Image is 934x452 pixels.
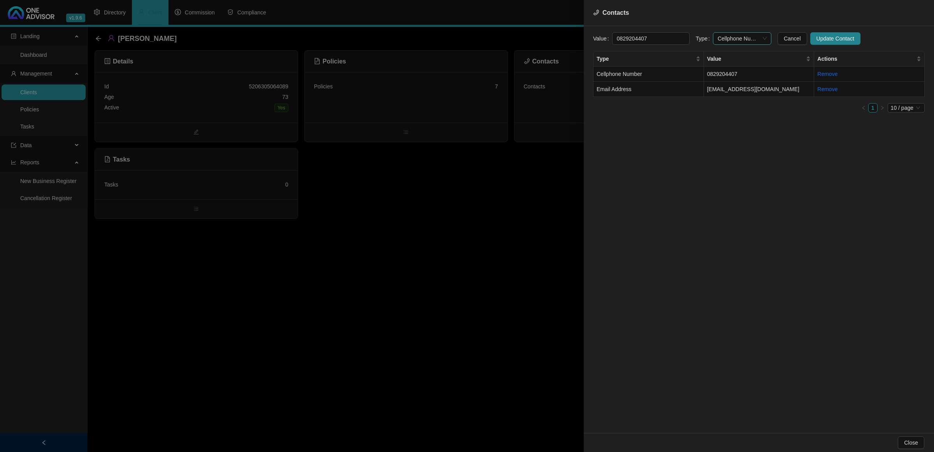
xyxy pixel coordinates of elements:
span: left [861,106,866,110]
button: Cancel [778,32,807,45]
span: Value [707,55,805,63]
a: 1 [869,104,877,112]
button: left [859,103,868,113]
label: Value [593,32,612,45]
span: Email Address [597,86,631,92]
li: 1 [868,103,878,113]
button: Update Contact [810,32,860,45]
span: Close [904,438,918,447]
li: Previous Page [859,103,868,113]
td: 0829204407 [704,67,815,82]
span: Actions [817,55,915,63]
span: Type [597,55,694,63]
th: Type [593,51,704,67]
button: right [878,103,887,113]
span: phone [593,9,599,16]
label: Type [696,32,713,45]
div: Page Size [888,103,925,113]
span: Update Contact [816,34,854,43]
button: Close [898,436,924,449]
a: Remove [817,71,837,77]
span: Cancel [784,34,801,43]
th: Value [704,51,815,67]
span: right [880,106,885,110]
span: 10 / page [891,104,922,112]
a: Remove [817,86,837,92]
span: Contacts [602,9,629,16]
th: Actions [814,51,925,67]
li: Next Page [878,103,887,113]
span: Cellphone Number [597,71,642,77]
td: [EMAIL_ADDRESS][DOMAIN_NAME] [704,82,815,97]
span: Cellphone Number [718,33,767,44]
